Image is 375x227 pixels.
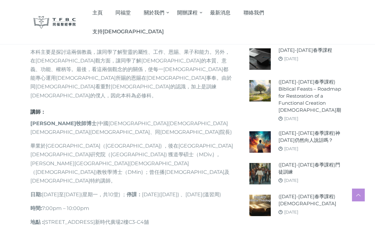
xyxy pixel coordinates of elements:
[210,10,230,16] span: 最新消息
[30,142,233,185] p: 畢業於[GEOGRAPHIC_DATA]（[GEOGRAPHIC_DATA]) ，後在[GEOGRAPHIC_DATA][DEMOGRAPHIC_DATA]硏究院（[GEOGRAPHIC_DAT...
[30,119,233,136] p: (中國[DEMOGRAPHIC_DATA][DEMOGRAPHIC_DATA][DEMOGRAPHIC_DATA][DEMOGRAPHIC_DATA]、同[DEMOGRAPHIC_DATA]院長)
[41,205,42,211] b: :
[144,10,164,16] span: 關於我們
[41,191,42,198] b: :
[249,80,271,101] img: (2024-25年春季課程) Biblical Feasts – Roadmap for Restoration of a Functional Creation 聖經節期
[284,178,298,183] a: [DATE]
[278,78,341,114] a: ([DATE]-[DATE]春季課程) Biblical Feasts – Roadmap for Restoration of a Functional Creation [DEMOGRAPH...
[86,3,109,22] a: 主頁
[249,131,271,153] img: (2024-25年春季課程)神今天仍然向人說話嗎？
[30,48,233,100] p: 本科主要是探討這兩個教義，讓同學了解聖靈的屬性、工作、恩賜、果子和能力。另外，在[DEMOGRAPHIC_DATA]觀方面，讓同學了解[DEMOGRAPHIC_DATA]的本質、意義、功能、權柄...
[30,204,233,213] p: 7:00pm – 10:00pm
[137,3,171,22] a: 關於我們
[249,48,271,70] img: 2024-25年春季課程
[284,116,298,121] a: [DATE]
[284,146,298,151] a: [DATE]
[177,10,198,16] span: 開辦課程
[284,209,298,215] a: [DATE]
[30,120,97,126] strong: [PERSON_NAME]牧師博士
[278,130,341,144] a: ([DATE]-[DATE]春季課程)神[DATE]仍然向人說話嗎？
[170,3,204,22] a: 開辦課程
[109,3,137,22] a: 同福堂
[86,22,170,41] a: 支持[DEMOGRAPHIC_DATA]
[204,3,237,22] a: 最新消息
[30,109,47,115] strong: 講師：
[92,28,164,35] span: 支持[DEMOGRAPHIC_DATA]
[278,193,341,207] a: ([DATE]-[DATE]春季課程)[DEMOGRAPHIC_DATA]
[30,205,41,211] strong: 時間
[34,16,76,28] img: 同福聖經學院 TFBC
[92,10,103,16] span: 主頁
[30,191,41,198] strong: 日期
[278,47,332,54] a: [DATE]-[DATE]春季課程
[244,10,264,16] span: 聯絡我們
[352,189,365,201] a: Scroll to top
[30,218,233,226] p: [STREET_ADDRESS]新時代廣場2樓C3-C4舖
[249,163,271,184] img: (2024-25年春季課程)門徒訓練
[115,10,131,16] span: 同福堂
[284,56,298,61] a: [DATE]
[30,190,233,199] p: [DATE]至[DATE](星期一，共10堂) ； [DATE]([DATE]) 、[DATE](溫習周)
[237,3,270,22] a: 聯絡我們
[249,195,271,216] img: (2024-25年春季課程)聖經神學
[127,191,142,198] strong: 停課：
[30,219,43,225] strong: 地點 :
[278,161,341,175] a: ([DATE]-[DATE]春季課程)門徒訓練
